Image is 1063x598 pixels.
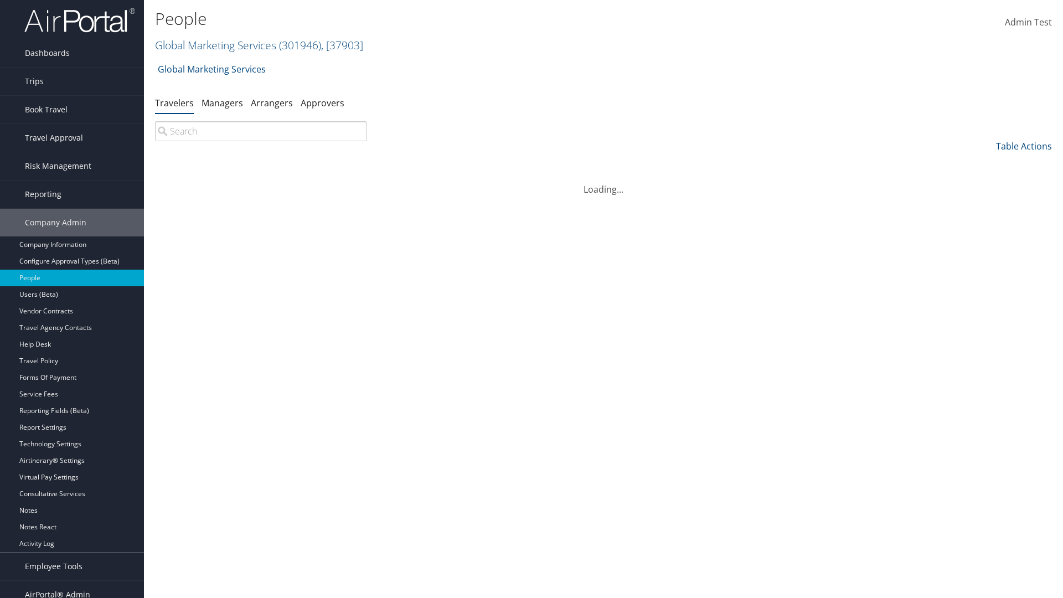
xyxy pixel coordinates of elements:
a: Travelers [155,97,194,109]
span: ( 301946 ) [279,38,321,53]
span: Travel Approval [25,124,83,152]
span: Employee Tools [25,553,82,580]
h1: People [155,7,753,30]
a: Approvers [301,97,344,109]
a: Arrangers [251,97,293,109]
input: Search [155,121,367,141]
span: Dashboards [25,39,70,67]
div: Loading... [155,169,1052,196]
a: Table Actions [996,140,1052,152]
a: Admin Test [1005,6,1052,40]
a: Managers [202,97,243,109]
a: Global Marketing Services [155,38,363,53]
span: Reporting [25,181,61,208]
span: , [ 37903 ] [321,38,363,53]
a: Global Marketing Services [158,58,266,80]
img: airportal-logo.png [24,7,135,33]
span: Company Admin [25,209,86,236]
span: Trips [25,68,44,95]
span: Risk Management [25,152,91,180]
span: Admin Test [1005,16,1052,28]
span: Book Travel [25,96,68,123]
